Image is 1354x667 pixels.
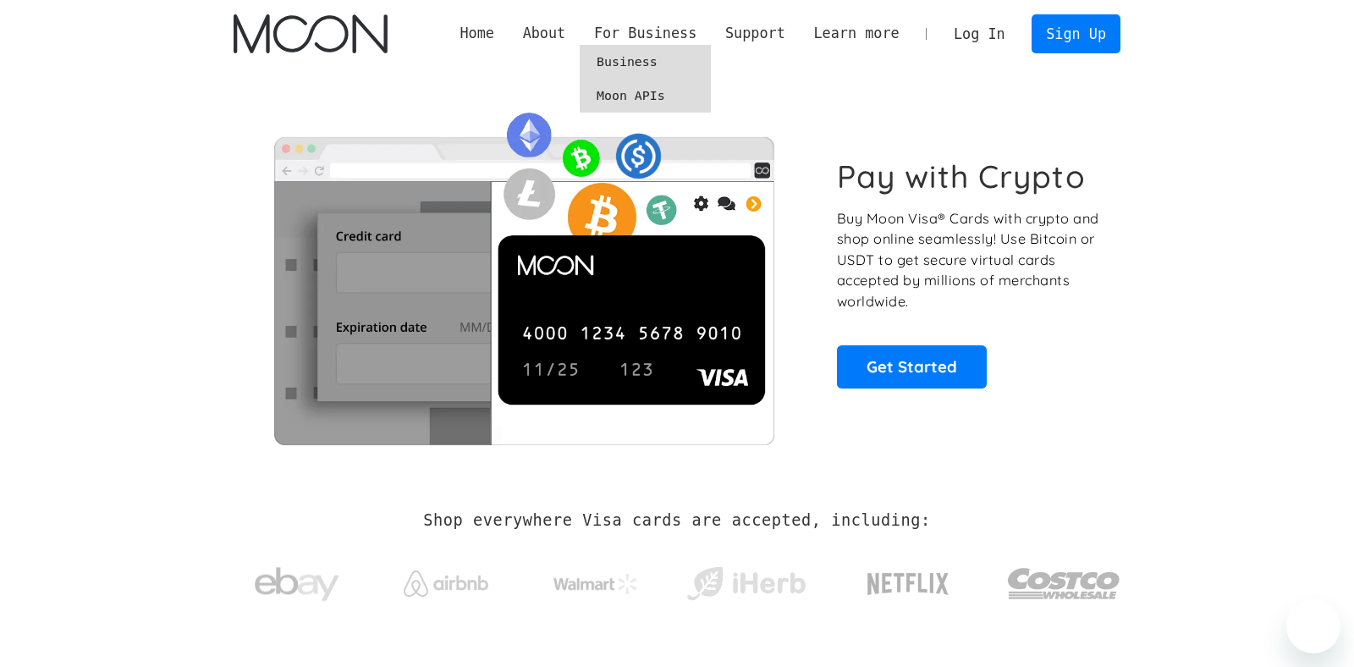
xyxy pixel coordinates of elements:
a: Get Started [837,345,987,388]
nav: For Business [580,45,711,113]
iframe: Botón para iniciar la ventana de mensajería [1286,599,1340,653]
a: Home [446,23,509,44]
div: For Business [580,23,711,44]
div: Learn more [800,23,914,44]
h2: Shop everywhere Visa cards are accepted, including: [423,511,930,530]
a: Sign Up [1032,14,1120,52]
img: ebay [255,558,339,611]
img: Airbnb [404,571,488,597]
a: Moon APIs [580,79,711,113]
img: Netflix [866,563,950,605]
div: Support [725,23,785,44]
p: Buy Moon Visa® Cards with crypto and shop online seamlessly! Use Bitcoin or USDT to get secure vi... [837,208,1102,312]
img: Costco [1007,552,1120,615]
img: iHerb [683,562,809,606]
div: About [523,23,566,44]
a: ebay [234,541,360,620]
a: Costco [1007,535,1120,624]
a: Netflix [833,546,984,614]
a: home [234,14,387,53]
img: Moon Logo [234,14,387,53]
h1: Pay with Crypto [837,157,1086,196]
a: Walmart [533,557,659,603]
div: Support [711,23,799,44]
a: Airbnb [383,554,509,605]
a: iHerb [683,545,809,615]
div: About [509,23,580,44]
a: Business [580,45,711,79]
div: For Business [594,23,696,44]
img: Moon Cards let you spend your crypto anywhere Visa is accepted. [234,101,813,444]
img: Walmart [553,574,638,594]
a: Log In [939,15,1019,52]
div: Learn more [813,23,899,44]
